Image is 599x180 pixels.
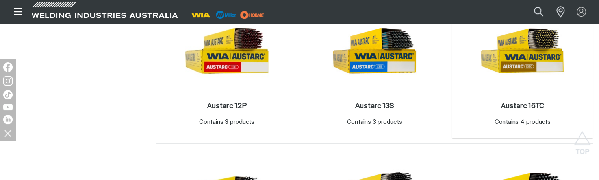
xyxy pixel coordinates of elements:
[501,103,544,110] h2: Austarc 16TC
[185,9,269,93] img: Austarc 12P
[238,9,267,21] img: miller
[332,9,417,93] img: Austarc 13S
[207,103,247,110] h2: Austarc 12P
[199,118,254,127] div: Contains 3 products
[494,118,550,127] div: Contains 4 products
[3,115,13,124] img: LinkedIn
[3,104,13,110] img: YouTube
[355,103,394,110] h2: Austarc 13S
[3,76,13,86] img: Instagram
[501,102,544,111] a: Austarc 16TC
[207,102,247,111] a: Austarc 12P
[1,127,15,140] img: hide socials
[480,9,564,93] img: Austarc 16TC
[238,12,267,18] a: miller
[3,90,13,99] img: TikTok
[516,3,552,21] input: Product name or item number...
[573,131,591,149] button: Scroll to top
[347,118,402,127] div: Contains 3 products
[355,102,394,111] a: Austarc 13S
[3,62,13,72] img: Facebook
[525,3,552,21] button: Search products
